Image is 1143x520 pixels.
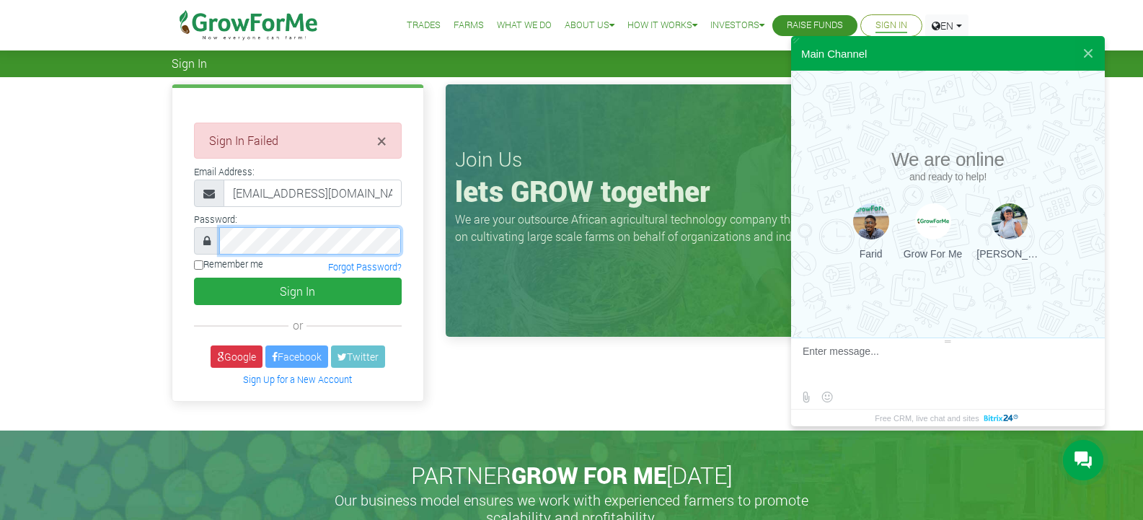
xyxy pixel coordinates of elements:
[194,317,402,334] div: or
[846,149,1051,182] h2: We are online
[377,129,387,152] span: ×
[194,123,402,159] div: Sign In Failed
[853,248,889,260] div: Farid
[904,248,963,260] div: Grow For Me
[627,18,697,33] a: How it Works
[407,18,441,33] a: Trades
[194,278,402,305] button: Sign In
[455,211,852,245] p: We are your outsource African agricultural technology company that focuses on cultivating large s...
[455,147,963,172] h3: Join Us
[1075,36,1101,71] button: Close widget
[194,165,255,179] label: Email Address:
[797,388,815,406] label: Send file
[172,56,207,70] span: Sign In
[194,213,237,226] label: Password:
[976,248,1043,260] div: [PERSON_NAME]
[224,180,402,207] input: Email Address
[455,174,963,208] h1: lets GROW together
[565,18,614,33] a: About Us
[875,18,907,33] a: Sign In
[194,260,203,270] input: Remember me
[875,410,979,426] span: Free CRM, live chat and sites
[328,261,402,273] a: Forgot Password?
[243,374,352,385] a: Sign Up for a New Account
[177,462,966,489] h2: PARTNER [DATE]
[875,410,1020,426] a: Free CRM, live chat and sites
[454,18,484,33] a: Farms
[846,171,1051,182] div: and ready to help!
[925,14,968,37] a: EN
[801,48,867,60] div: Main Channel
[377,132,387,149] button: Close
[511,459,666,490] span: GROW FOR ME
[818,388,836,406] button: Select emoticon
[497,18,552,33] a: What We Do
[194,257,263,271] label: Remember me
[710,18,764,33] a: Investors
[211,345,262,368] a: Google
[787,18,843,33] a: Raise Funds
